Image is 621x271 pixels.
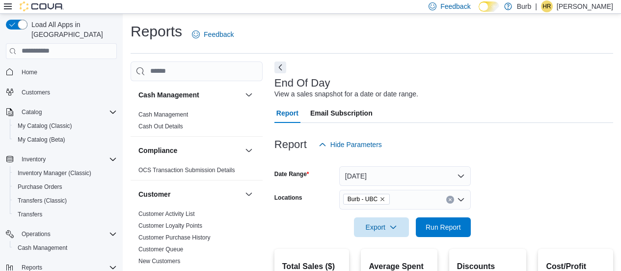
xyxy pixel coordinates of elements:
[14,134,117,146] span: My Catalog (Beta)
[2,227,121,241] button: Operations
[18,66,41,78] a: Home
[535,0,537,12] p: |
[138,258,180,265] a: New Customers
[188,25,238,44] a: Feedback
[14,181,66,193] a: Purchase Orders
[354,217,409,237] button: Export
[138,90,199,100] h3: Cash Management
[243,188,255,200] button: Customer
[138,123,183,130] a: Cash Out Details
[18,228,117,240] span: Operations
[138,189,170,199] h3: Customer
[14,209,117,220] span: Transfers
[276,103,298,123] span: Report
[14,181,117,193] span: Purchase Orders
[18,153,117,165] span: Inventory
[22,108,42,116] span: Catalog
[138,246,183,253] a: Customer Queue
[18,66,117,78] span: Home
[274,139,307,151] h3: Report
[138,234,211,241] span: Customer Purchase History
[138,257,180,265] span: New Customers
[14,134,69,146] a: My Catalog (Beta)
[274,89,418,99] div: View a sales snapshot for a date or date range.
[138,122,183,130] span: Cash Out Details
[541,0,553,12] div: Harsha Ramasamy
[2,85,121,99] button: Customers
[274,170,309,178] label: Date Range
[18,169,91,177] span: Inventory Manager (Classic)
[22,89,50,96] span: Customers
[138,146,177,155] h3: Compliance
[274,61,286,73] button: Next
[310,103,373,123] span: Email Subscription
[20,1,64,11] img: Cova
[479,1,499,12] input: Dark Mode
[18,106,46,118] button: Catalog
[138,222,202,230] span: Customer Loyalty Points
[138,222,202,229] a: Customer Loyalty Points
[14,242,71,254] a: Cash Management
[22,230,51,238] span: Operations
[14,120,76,132] a: My Catalog (Classic)
[360,217,403,237] span: Export
[131,208,263,271] div: Customer
[138,111,188,119] span: Cash Management
[131,109,263,136] div: Cash Management
[348,194,378,204] span: Burb - UBC
[18,183,62,191] span: Purchase Orders
[446,196,454,204] button: Clear input
[204,30,234,39] span: Feedback
[542,0,551,12] span: HR
[22,155,46,163] span: Inventory
[10,180,121,194] button: Purchase Orders
[14,209,46,220] a: Transfers
[14,195,71,207] a: Transfers (Classic)
[18,86,117,98] span: Customers
[138,146,241,155] button: Compliance
[10,119,121,133] button: My Catalog (Classic)
[138,189,241,199] button: Customer
[18,153,50,165] button: Inventory
[243,89,255,101] button: Cash Management
[440,1,470,11] span: Feedback
[517,0,532,12] p: Burb
[557,0,613,12] p: [PERSON_NAME]
[18,228,54,240] button: Operations
[138,245,183,253] span: Customer Queue
[138,166,235,174] span: OCS Transaction Submission Details
[138,167,235,174] a: OCS Transaction Submission Details
[315,135,386,154] button: Hide Parameters
[10,208,121,221] button: Transfers
[416,217,471,237] button: Run Report
[343,194,390,205] span: Burb - UBC
[27,20,117,39] span: Load All Apps in [GEOGRAPHIC_DATA]
[18,87,54,98] a: Customers
[14,195,117,207] span: Transfers (Classic)
[14,167,117,179] span: Inventory Manager (Classic)
[2,105,121,119] button: Catalog
[138,211,195,217] a: Customer Activity List
[2,65,121,79] button: Home
[274,194,302,202] label: Locations
[330,140,382,150] span: Hide Parameters
[243,145,255,156] button: Compliance
[10,133,121,147] button: My Catalog (Beta)
[14,167,95,179] a: Inventory Manager (Classic)
[131,164,263,180] div: Compliance
[131,22,182,41] h1: Reports
[426,222,461,232] span: Run Report
[10,241,121,255] button: Cash Management
[10,194,121,208] button: Transfers (Classic)
[18,211,42,218] span: Transfers
[14,120,117,132] span: My Catalog (Classic)
[379,196,385,202] button: Remove Burb - UBC from selection in this group
[138,90,241,100] button: Cash Management
[339,166,471,186] button: [DATE]
[18,244,67,252] span: Cash Management
[18,197,67,205] span: Transfers (Classic)
[138,111,188,118] a: Cash Management
[14,242,117,254] span: Cash Management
